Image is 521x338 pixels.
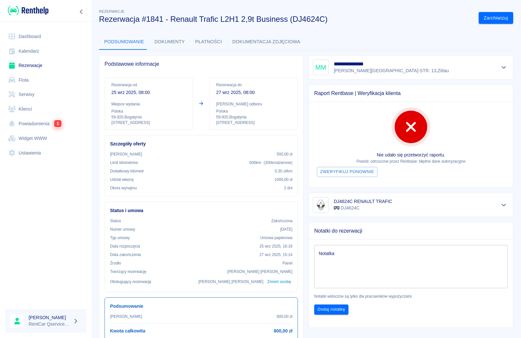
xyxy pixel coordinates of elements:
[314,90,508,97] span: Raport Rentbase | Weryfikacja klienta
[110,328,145,334] h6: Kwota całkowita
[216,108,291,114] p: Polska
[266,277,292,287] button: Zmień osobę
[110,243,140,249] p: Data rozpoczęcia
[110,168,144,174] p: Dodatkowy kilometr
[314,198,327,211] img: Image
[216,120,291,126] p: [STREET_ADDRESS]
[499,63,509,72] button: Pokaż szczegóły
[5,87,86,102] a: Serwisy
[313,60,329,75] div: MM
[274,328,292,334] h6: 800,00 zł
[111,101,186,107] p: Miejsce wydania
[99,15,473,24] h3: Rezerwacja #1841 - Renault Trafic L2H1 2,9t Business (DJ4624C)
[317,167,377,177] button: Zweryfikuj ponownie
[111,108,186,114] p: Polska
[499,200,509,210] button: Pokaż szczegóły
[260,235,292,241] p: Umowa papierowa
[5,44,86,59] a: Kalendarz
[110,260,121,266] p: Żrodło
[249,160,292,166] p: 600 km
[216,82,291,88] p: Rezerwacja do
[110,151,142,157] p: [PERSON_NAME]
[5,146,86,160] a: Ustawienia
[110,141,292,147] h6: Szczegóły oferty
[190,34,227,50] button: Płatności
[5,58,86,73] a: Rezerwacje
[314,304,348,315] button: Dodaj notatkę
[198,279,263,285] p: [PERSON_NAME] [PERSON_NAME]
[275,168,292,174] p: 0,30 zł /km
[105,61,298,67] span: Podstawowe informacje
[111,120,186,126] p: [STREET_ADDRESS]
[5,102,86,116] a: Klienci
[275,177,292,183] p: 1000,00 zł
[110,279,151,285] p: Obsługujący rezerwację
[227,34,306,50] button: Dokumentacja zdjęciowa
[264,160,292,165] span: ( 300 km dziennie )
[111,89,186,96] p: 25 wrz 2025, 08:00
[216,114,291,120] p: 59-920 , Bogatynia
[29,321,70,328] p: RentCar Qservice Damar Parts
[283,260,293,266] p: Panel
[277,314,292,319] p: 800,00 zł
[8,5,49,16] img: Renthelp logo
[314,228,508,234] span: Notatki do rezerwacji
[314,158,508,164] p: Powód: odrzucone przez Rentbase: błędne dane autoryzacyjne
[149,34,190,50] button: Dokumenty
[5,116,86,131] a: Powiadomienia1
[5,5,49,16] a: Renthelp logo
[110,177,134,183] p: Udział własny
[5,131,86,146] a: Widget WWW
[284,185,292,191] p: 2 dni
[29,314,70,321] h6: [PERSON_NAME]
[110,207,292,214] h6: Status i umowa
[277,151,292,157] p: 500,00 zł
[110,226,135,232] p: Numer umowy
[99,9,124,13] span: Rezerwacje
[54,120,62,127] span: 1
[77,7,86,16] button: Zwiń nawigację
[5,73,86,88] a: Flota
[110,303,292,310] h6: Podsumowanie
[111,82,186,88] p: Rezerwacja od
[314,293,508,299] p: Notatki widoczne są tylko dla pracowników wypożyczalni.
[260,243,292,249] p: 25 wrz 2025, 16:18
[110,218,121,224] p: Status
[479,12,513,24] button: Zarchiwizuj
[5,29,86,44] a: Dashboard
[110,269,146,275] p: Tworzący rezerwację
[280,226,292,232] p: [DATE]
[110,235,130,241] p: Typ umowy
[216,101,291,107] p: [PERSON_NAME] odbioru
[110,160,138,166] p: Limit kilometrów
[110,252,141,258] p: Data zakończenia
[111,114,186,120] p: 59-920 , Bogatynia
[334,67,449,74] p: [PERSON_NAME][GEOGRAPHIC_DATA]-STR. 13 , Zittau
[110,314,142,319] p: [PERSON_NAME]
[260,252,292,258] p: 27 wrz 2025, 15:14
[110,185,137,191] p: Okres wynajmu
[216,89,291,96] p: 27 wrz 2025, 08:00
[314,152,508,158] p: Nie udało się przetworzyć raportu.
[334,205,392,211] p: DJ4624C
[334,198,392,205] h6: DJ4624C RENAULT TRAFIC
[271,218,292,224] p: Zakończona
[99,34,149,50] button: Podsumowanie
[227,269,292,275] p: [PERSON_NAME] [PERSON_NAME]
